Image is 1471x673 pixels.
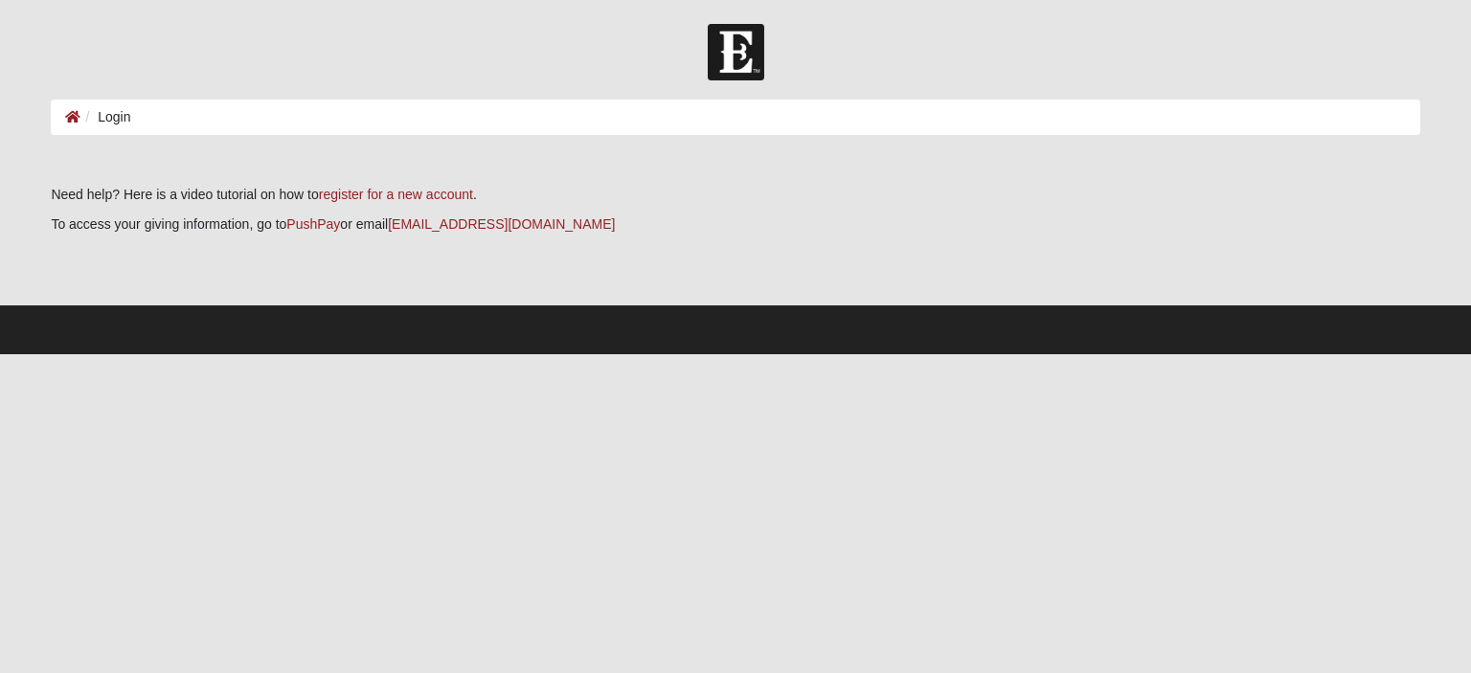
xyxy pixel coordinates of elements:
[51,185,1419,205] p: Need help? Here is a video tutorial on how to .
[388,216,615,232] a: [EMAIL_ADDRESS][DOMAIN_NAME]
[80,107,130,127] li: Login
[286,216,340,232] a: PushPay
[708,24,764,80] img: Church of Eleven22 Logo
[51,214,1419,235] p: To access your giving information, go to or email
[319,187,473,202] a: register for a new account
